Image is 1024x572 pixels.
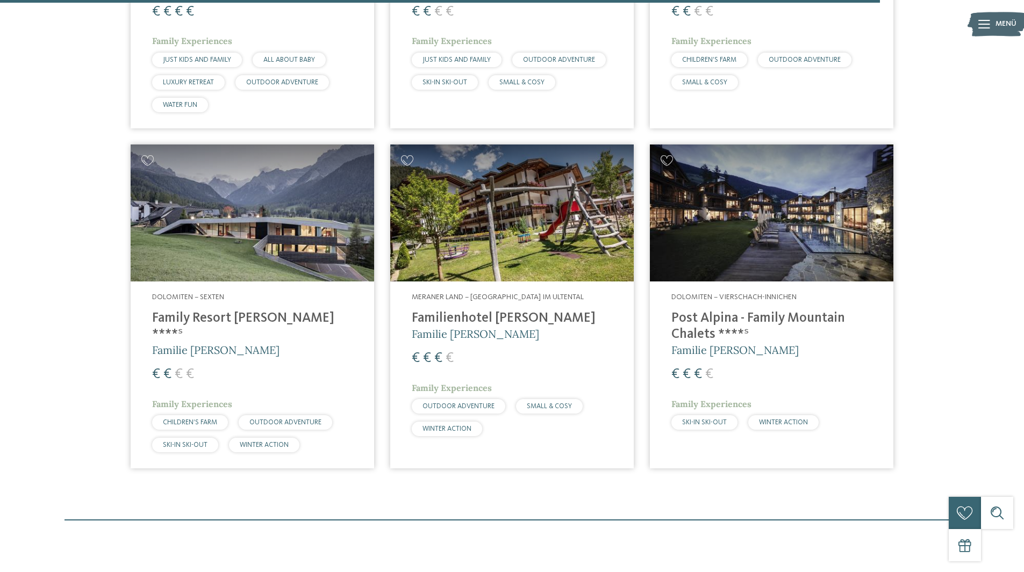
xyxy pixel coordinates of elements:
span: € [705,5,713,19]
span: Dolomiten – Sexten [152,293,224,301]
span: Family Experiences [152,35,232,46]
span: SKI-IN SKI-OUT [163,441,207,448]
span: Meraner Land – [GEOGRAPHIC_DATA] im Ultental [412,293,584,301]
span: € [412,351,420,365]
span: JUST KIDS AND FAMILY [423,56,491,63]
span: € [175,5,183,19]
span: OUTDOOR ADVENTURE [249,419,321,426]
span: OUTDOOR ADVENTURE [246,79,318,86]
span: SMALL & COSY [527,403,572,410]
span: SMALL & COSY [499,79,545,86]
span: € [163,5,171,19]
span: WINTER ACTION [759,419,808,426]
a: Familienhotels gesucht? Hier findet ihr die besten! Dolomiten – Vierschach-Innichen Post Alpina -... [650,144,893,468]
span: € [175,367,183,381]
span: € [152,5,160,19]
span: OUTDOOR ADVENTURE [423,403,495,410]
span: € [186,367,194,381]
span: € [152,367,160,381]
span: Family Experiences [152,399,232,409]
span: WINTER ACTION [240,441,289,448]
span: € [683,367,691,381]
span: Family Experiences [412,35,492,46]
span: € [186,5,194,19]
span: Family Experiences [671,399,751,409]
span: Familie [PERSON_NAME] [671,343,799,357]
span: LUXURY RETREAT [163,79,214,86]
span: € [412,5,420,19]
span: € [671,367,679,381]
span: JUST KIDS AND FAMILY [163,56,231,63]
a: Familienhotels gesucht? Hier findet ihr die besten! Dolomiten – Sexten Family Resort [PERSON_NAME... [131,144,374,468]
span: OUTDOOR ADVENTURE [769,56,841,63]
span: SKI-IN SKI-OUT [423,79,467,86]
h4: Post Alpina - Family Mountain Chalets ****ˢ [671,310,872,343]
span: € [434,351,442,365]
span: SKI-IN SKI-OUT [682,419,727,426]
span: € [163,367,171,381]
span: € [423,351,431,365]
span: Dolomiten – Vierschach-Innichen [671,293,797,301]
span: WATER FUN [163,102,197,108]
span: Family Experiences [412,382,492,393]
span: WINTER ACTION [423,425,471,432]
img: Post Alpina - Family Mountain Chalets ****ˢ [650,144,893,281]
span: € [694,5,702,19]
span: € [683,5,691,19]
a: Familienhotels gesucht? Hier findet ihr die besten! Meraner Land – [GEOGRAPHIC_DATA] im Ultental ... [390,144,634,468]
span: Family Experiences [671,35,751,46]
span: CHILDREN’S FARM [163,419,217,426]
span: € [423,5,431,19]
span: € [694,367,702,381]
span: € [705,367,713,381]
h4: Family Resort [PERSON_NAME] ****ˢ [152,310,353,343]
img: Family Resort Rainer ****ˢ [131,144,374,281]
span: € [446,351,454,365]
span: OUTDOOR ADVENTURE [523,56,595,63]
img: Familienhotels gesucht? Hier findet ihr die besten! [390,144,634,281]
span: CHILDREN’S FARM [682,56,736,63]
span: Familie [PERSON_NAME] [152,343,280,357]
span: Familie [PERSON_NAME] [412,327,539,341]
span: € [446,5,454,19]
span: € [671,5,679,19]
span: SMALL & COSY [682,79,727,86]
span: € [434,5,442,19]
h4: Familienhotel [PERSON_NAME] [412,310,612,327]
span: ALL ABOUT BABY [263,56,315,63]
